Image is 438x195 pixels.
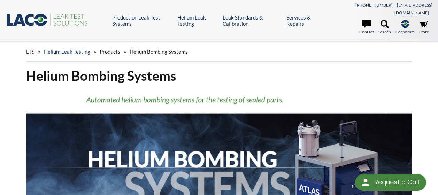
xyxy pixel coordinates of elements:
[419,20,429,35] a: Store
[395,29,415,35] span: Corporate
[177,14,218,27] a: Helium Leak Testing
[100,48,120,55] span: Products
[130,48,188,55] span: Helium Bombing Systems
[374,174,419,190] div: Request a Call
[44,48,90,55] a: Helium Leak Testing
[360,177,371,188] img: round button
[359,20,374,35] a: Contact
[112,14,172,27] a: Production Leak Test Systems
[26,48,34,55] span: LTS
[26,67,412,84] h1: Helium Bombing Systems
[378,20,391,35] a: Search
[355,174,426,191] div: Request a Call
[26,42,412,62] div: » » »
[223,14,281,27] a: Leak Standards & Calibration
[355,2,393,8] a: [PHONE_NUMBER]
[286,14,324,27] a: Services & Repairs
[394,2,432,15] a: [EMAIL_ADDRESS][DOMAIN_NAME]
